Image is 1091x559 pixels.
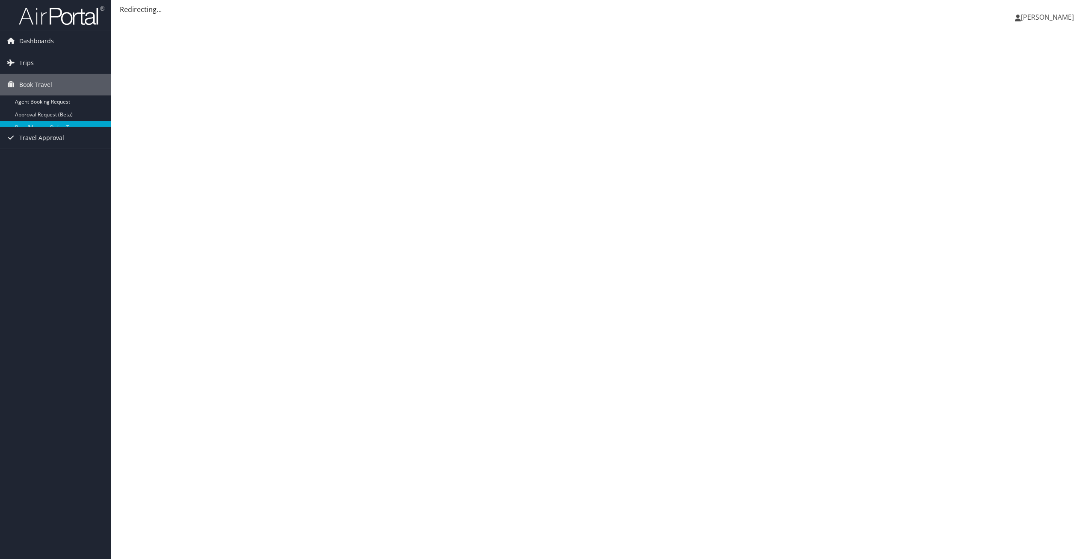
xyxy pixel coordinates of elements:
[1021,12,1074,22] span: [PERSON_NAME]
[19,6,104,26] img: airportal-logo.png
[120,4,1082,15] div: Redirecting...
[1015,4,1082,30] a: [PERSON_NAME]
[19,52,34,74] span: Trips
[19,30,54,52] span: Dashboards
[19,127,64,149] span: Travel Approval
[19,74,52,95] span: Book Travel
